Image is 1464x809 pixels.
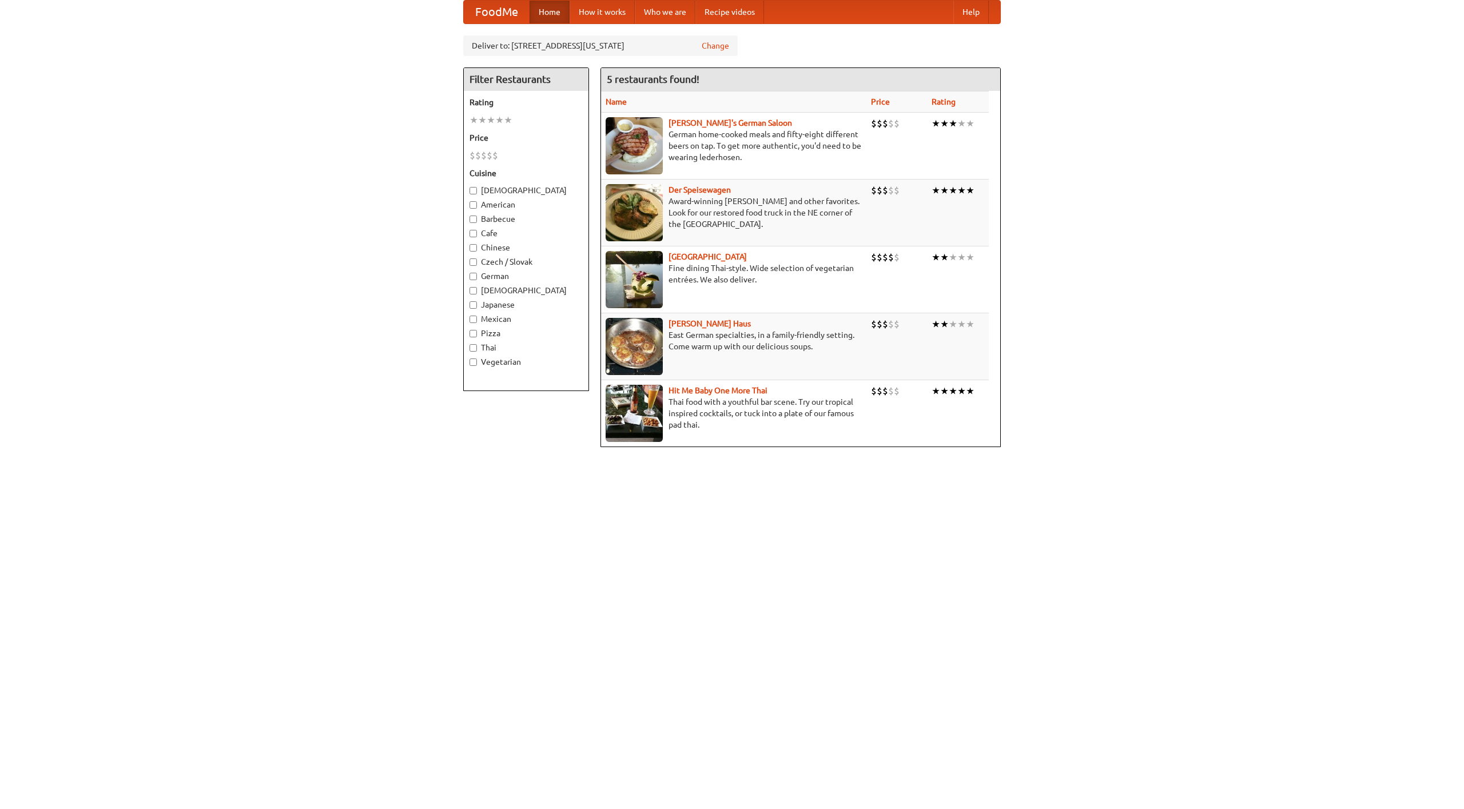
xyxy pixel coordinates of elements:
li: ★ [949,251,957,264]
li: ★ [949,117,957,130]
p: Award-winning [PERSON_NAME] and other favorites. Look for our restored food truck in the NE corne... [606,196,862,230]
label: Vegetarian [470,356,583,368]
li: $ [882,117,888,130]
li: $ [888,318,894,330]
label: [DEMOGRAPHIC_DATA] [470,285,583,296]
div: Deliver to: [STREET_ADDRESS][US_STATE] [463,35,738,56]
li: ★ [932,184,940,197]
p: Fine dining Thai-style. Wide selection of vegetarian entrées. We also deliver. [606,262,862,285]
a: How it works [570,1,635,23]
a: [GEOGRAPHIC_DATA] [669,252,747,261]
li: ★ [957,251,966,264]
li: $ [871,318,877,330]
li: ★ [966,385,974,397]
li: ★ [966,251,974,264]
a: FoodMe [464,1,530,23]
h5: Rating [470,97,583,108]
li: $ [871,385,877,397]
li: $ [877,385,882,397]
input: Japanese [470,301,477,309]
input: Czech / Slovak [470,258,477,266]
input: [DEMOGRAPHIC_DATA] [470,187,477,194]
li: $ [882,318,888,330]
li: ★ [940,184,949,197]
p: Thai food with a youthful bar scene. Try our tropical inspired cocktails, or tuck into a plate of... [606,396,862,431]
input: [DEMOGRAPHIC_DATA] [470,287,477,294]
li: $ [888,117,894,130]
li: ★ [504,114,512,126]
li: $ [882,184,888,197]
p: German home-cooked meals and fifty-eight different beers on tap. To get more authentic, you'd nee... [606,129,862,163]
a: Help [953,1,989,23]
a: Change [702,40,729,51]
label: Japanese [470,299,583,310]
a: Rating [932,97,956,106]
a: Price [871,97,890,106]
li: $ [888,385,894,397]
li: ★ [949,385,957,397]
li: ★ [932,117,940,130]
a: Home [530,1,570,23]
li: ★ [487,114,495,126]
label: Chinese [470,242,583,253]
input: Vegetarian [470,358,477,366]
li: ★ [478,114,487,126]
li: $ [882,251,888,264]
li: ★ [940,318,949,330]
a: [PERSON_NAME] Haus [669,319,751,328]
label: Thai [470,342,583,353]
li: $ [894,385,900,397]
li: ★ [940,251,949,264]
a: Who we are [635,1,695,23]
img: babythai.jpg [606,385,663,442]
input: Cafe [470,230,477,237]
label: Mexican [470,313,583,325]
label: Barbecue [470,213,583,225]
li: $ [894,184,900,197]
li: ★ [957,385,966,397]
li: ★ [966,318,974,330]
li: $ [470,149,475,162]
li: ★ [932,318,940,330]
li: $ [877,318,882,330]
li: ★ [957,184,966,197]
a: [PERSON_NAME]'s German Saloon [669,118,792,127]
input: German [470,273,477,280]
li: ★ [949,184,957,197]
h5: Price [470,132,583,144]
li: $ [871,184,877,197]
img: speisewagen.jpg [606,184,663,241]
li: $ [481,149,487,162]
li: ★ [932,385,940,397]
li: $ [871,251,877,264]
input: Mexican [470,316,477,323]
li: $ [877,117,882,130]
input: American [470,201,477,209]
a: Recipe videos [695,1,764,23]
a: Hit Me Baby One More Thai [669,386,767,395]
li: $ [888,251,894,264]
li: $ [894,318,900,330]
li: $ [882,385,888,397]
a: Name [606,97,627,106]
label: Pizza [470,328,583,339]
li: $ [894,251,900,264]
li: $ [888,184,894,197]
h5: Cuisine [470,168,583,179]
li: ★ [957,117,966,130]
label: Cafe [470,228,583,239]
li: $ [877,251,882,264]
li: ★ [495,114,504,126]
li: ★ [932,251,940,264]
label: German [470,270,583,282]
li: $ [894,117,900,130]
label: [DEMOGRAPHIC_DATA] [470,185,583,196]
li: ★ [940,385,949,397]
li: $ [475,149,481,162]
input: Thai [470,344,477,352]
li: $ [877,184,882,197]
